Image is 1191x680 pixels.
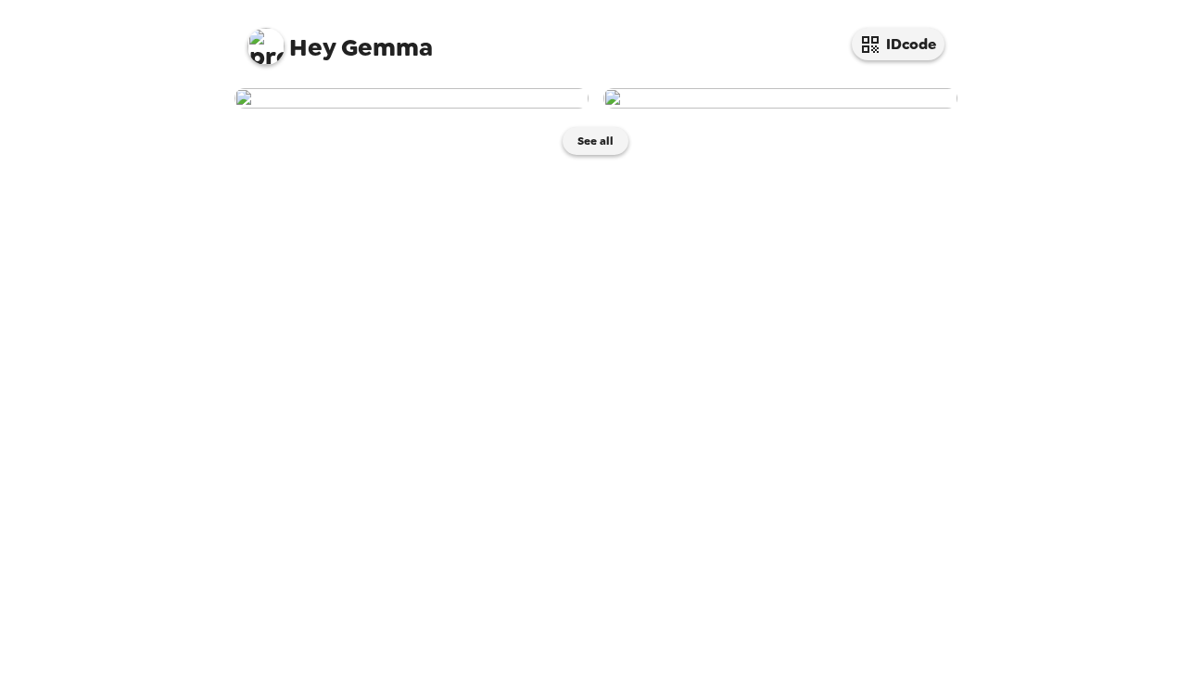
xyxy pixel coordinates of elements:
[563,127,628,155] button: See all
[247,28,285,65] img: profile pic
[234,88,589,109] img: user-282080
[289,31,336,64] span: Hey
[852,28,944,60] button: IDcode
[247,19,433,60] span: Gemma
[603,88,957,109] img: user-282074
